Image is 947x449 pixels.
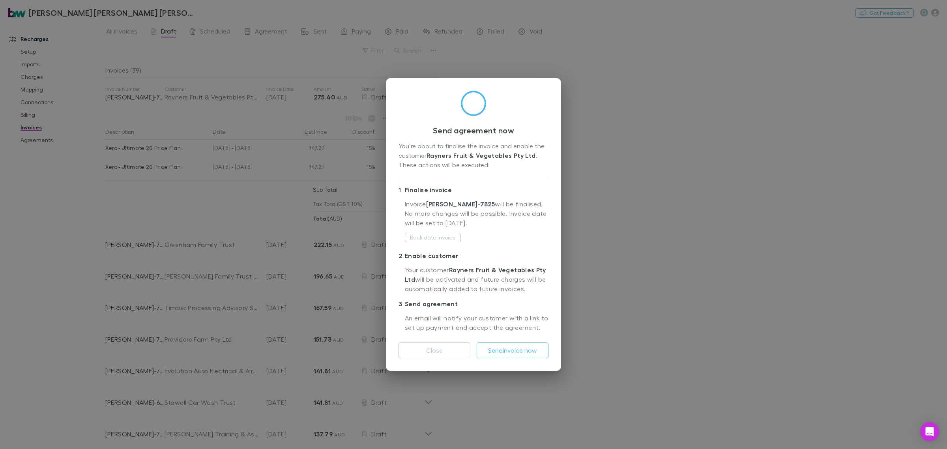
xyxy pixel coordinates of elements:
[399,125,548,135] h3: Send agreement now
[399,141,548,170] div: You’re about to finalise the invoice and enable the customer . These actions will be executed:
[426,200,495,208] strong: [PERSON_NAME]-7825
[405,266,546,283] strong: Rayners Fruit & Vegetables Pty Ltd
[399,249,548,262] p: Enable customer
[399,251,405,260] div: 2
[399,185,405,195] div: 1
[405,233,461,242] button: Back-date invoice
[405,199,548,232] p: Invoice will be finalised. No more changes will be possible. Invoice date will be set to [DATE] .
[399,183,548,196] p: Finalise invoice
[399,297,548,310] p: Send agreement
[405,313,548,333] p: An email will notify your customer with a link to set up payment and accept the agreement.
[405,265,548,294] p: Your customer will be activated and future charges will be automatically added to future invoices.
[427,152,536,159] strong: Rayners Fruit & Vegetables Pty Ltd
[399,342,470,358] button: Close
[399,299,405,309] div: 3
[477,342,548,358] button: Sendinvoice now
[920,422,939,441] div: Open Intercom Messenger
